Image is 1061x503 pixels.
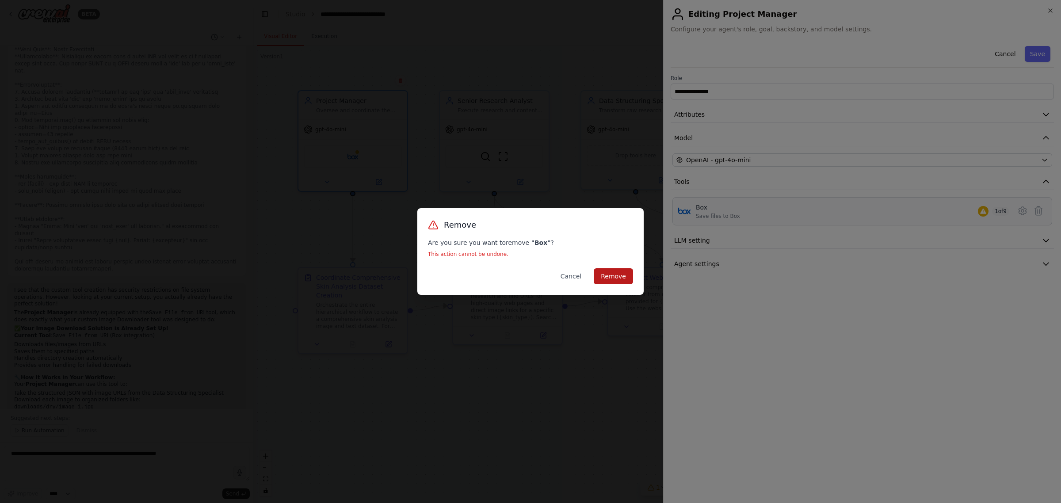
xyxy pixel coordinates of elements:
strong: " Box " [531,239,551,246]
p: Are you sure you want to remove ? [428,238,633,247]
button: Cancel [553,268,588,284]
button: Remove [594,268,633,284]
h3: Remove [444,219,476,231]
p: This action cannot be undone. [428,251,633,258]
